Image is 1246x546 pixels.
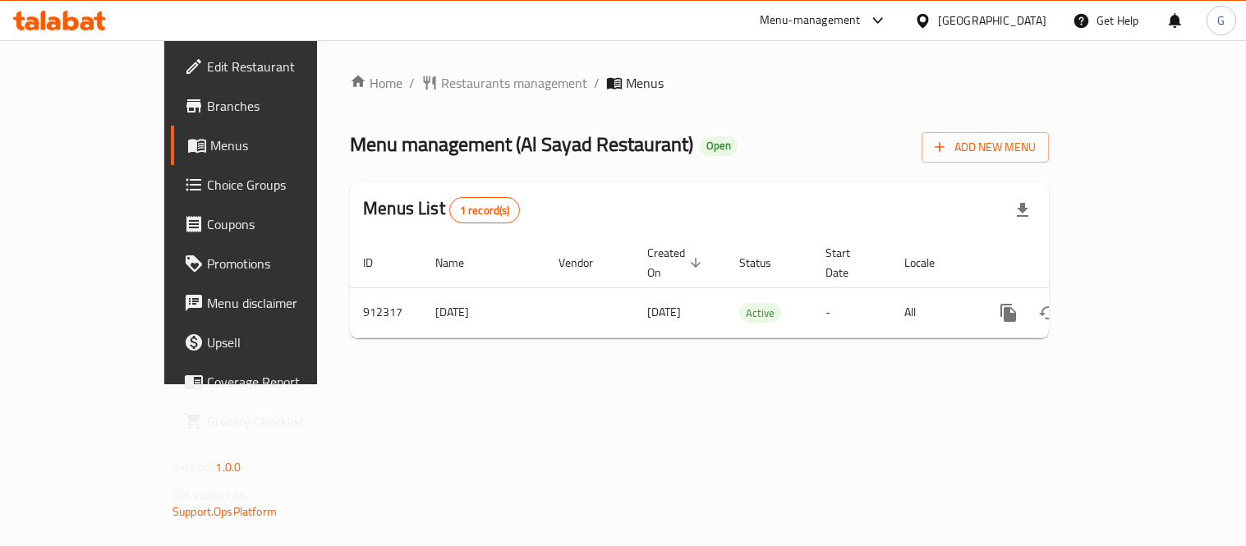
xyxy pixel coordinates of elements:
[171,244,372,283] a: Promotions
[935,137,1036,158] span: Add New Menu
[363,253,394,273] span: ID
[700,139,738,153] span: Open
[350,287,422,337] td: 912317
[976,238,1160,288] th: Actions
[739,253,793,273] span: Status
[210,135,359,155] span: Menus
[172,484,248,506] span: Get support on:
[989,293,1028,333] button: more
[435,253,485,273] span: Name
[171,362,372,401] a: Coverage Report
[171,204,372,244] a: Coupons
[739,304,781,323] span: Active
[172,501,277,522] a: Support.OpsPlatform
[207,214,359,234] span: Coupons
[594,73,600,93] li: /
[938,11,1046,30] div: [GEOGRAPHIC_DATA]
[1217,11,1225,30] span: G
[171,47,372,86] a: Edit Restaurant
[760,11,861,30] div: Menu-management
[207,57,359,76] span: Edit Restaurant
[350,73,402,93] a: Home
[363,196,520,223] h2: Menus List
[904,253,956,273] span: Locale
[409,73,415,93] li: /
[441,73,587,93] span: Restaurants management
[891,287,976,337] td: All
[171,323,372,362] a: Upsell
[700,136,738,156] div: Open
[207,175,359,195] span: Choice Groups
[207,333,359,352] span: Upsell
[350,238,1160,338] table: enhanced table
[207,96,359,116] span: Branches
[171,126,372,165] a: Menus
[207,254,359,273] span: Promotions
[449,197,521,223] div: Total records count
[171,165,372,204] a: Choice Groups
[421,73,587,93] a: Restaurants management
[647,243,706,282] span: Created On
[647,301,681,323] span: [DATE]
[171,401,372,441] a: Grocery Checklist
[207,293,359,313] span: Menu disclaimer
[812,287,891,337] td: -
[450,203,520,218] span: 1 record(s)
[350,126,693,163] span: Menu management ( Al Sayad Restaurant )
[922,132,1049,163] button: Add New Menu
[172,457,213,478] span: Version:
[215,457,241,478] span: 1.0.0
[207,372,359,392] span: Coverage Report
[739,303,781,323] div: Active
[626,73,664,93] span: Menus
[171,283,372,323] a: Menu disclaimer
[207,411,359,431] span: Grocery Checklist
[825,243,871,282] span: Start Date
[350,73,1049,93] nav: breadcrumb
[1003,190,1042,230] div: Export file
[171,86,372,126] a: Branches
[422,287,545,337] td: [DATE]
[559,253,614,273] span: Vendor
